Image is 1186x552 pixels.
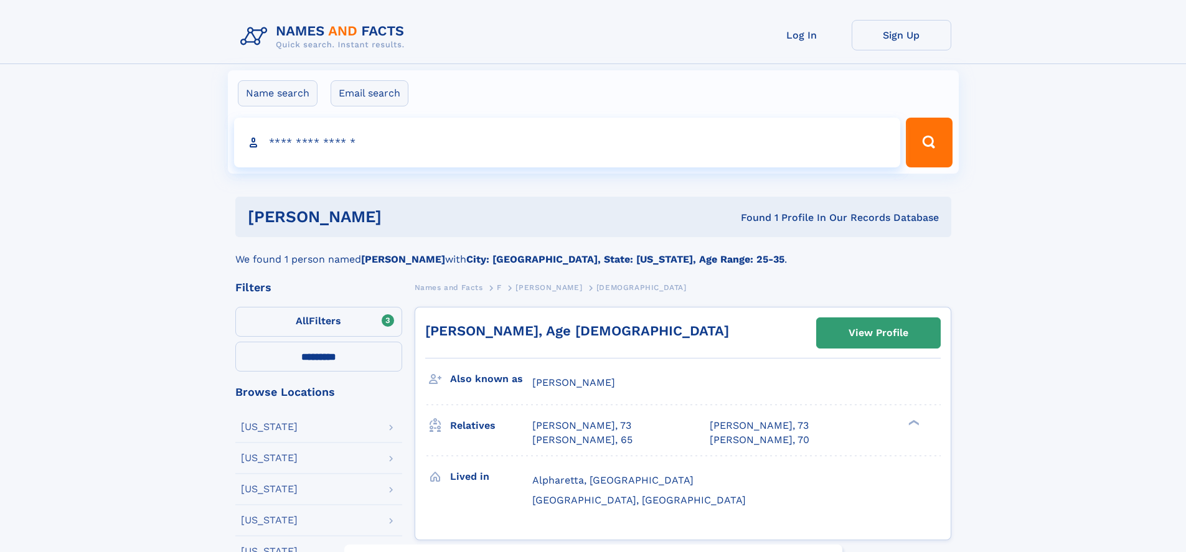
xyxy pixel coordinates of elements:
[361,253,445,265] b: [PERSON_NAME]
[710,419,809,433] a: [PERSON_NAME], 73
[331,80,408,106] label: Email search
[241,453,298,463] div: [US_STATE]
[238,80,318,106] label: Name search
[852,20,951,50] a: Sign Up
[906,118,952,167] button: Search Button
[234,118,901,167] input: search input
[561,211,939,225] div: Found 1 Profile In Our Records Database
[497,283,502,292] span: F
[241,515,298,525] div: [US_STATE]
[241,422,298,432] div: [US_STATE]
[497,279,502,295] a: F
[532,474,694,486] span: Alpharetta, [GEOGRAPHIC_DATA]
[235,237,951,267] div: We found 1 person named with .
[752,20,852,50] a: Log In
[532,419,631,433] a: [PERSON_NAME], 73
[450,368,532,390] h3: Also known as
[532,494,746,506] span: [GEOGRAPHIC_DATA], [GEOGRAPHIC_DATA]
[466,253,784,265] b: City: [GEOGRAPHIC_DATA], State: [US_STATE], Age Range: 25-35
[235,307,402,337] label: Filters
[415,279,483,295] a: Names and Facts
[515,279,582,295] a: [PERSON_NAME]
[425,323,729,339] a: [PERSON_NAME], Age [DEMOGRAPHIC_DATA]
[817,318,940,348] a: View Profile
[235,386,402,398] div: Browse Locations
[515,283,582,292] span: [PERSON_NAME]
[849,319,908,347] div: View Profile
[450,415,532,436] h3: Relatives
[532,433,633,447] a: [PERSON_NAME], 65
[241,484,298,494] div: [US_STATE]
[532,377,615,388] span: [PERSON_NAME]
[905,419,920,427] div: ❯
[296,315,309,327] span: All
[596,283,687,292] span: [DEMOGRAPHIC_DATA]
[710,433,809,447] a: [PERSON_NAME], 70
[235,20,415,54] img: Logo Names and Facts
[450,466,532,487] h3: Lived in
[235,282,402,293] div: Filters
[248,209,562,225] h1: [PERSON_NAME]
